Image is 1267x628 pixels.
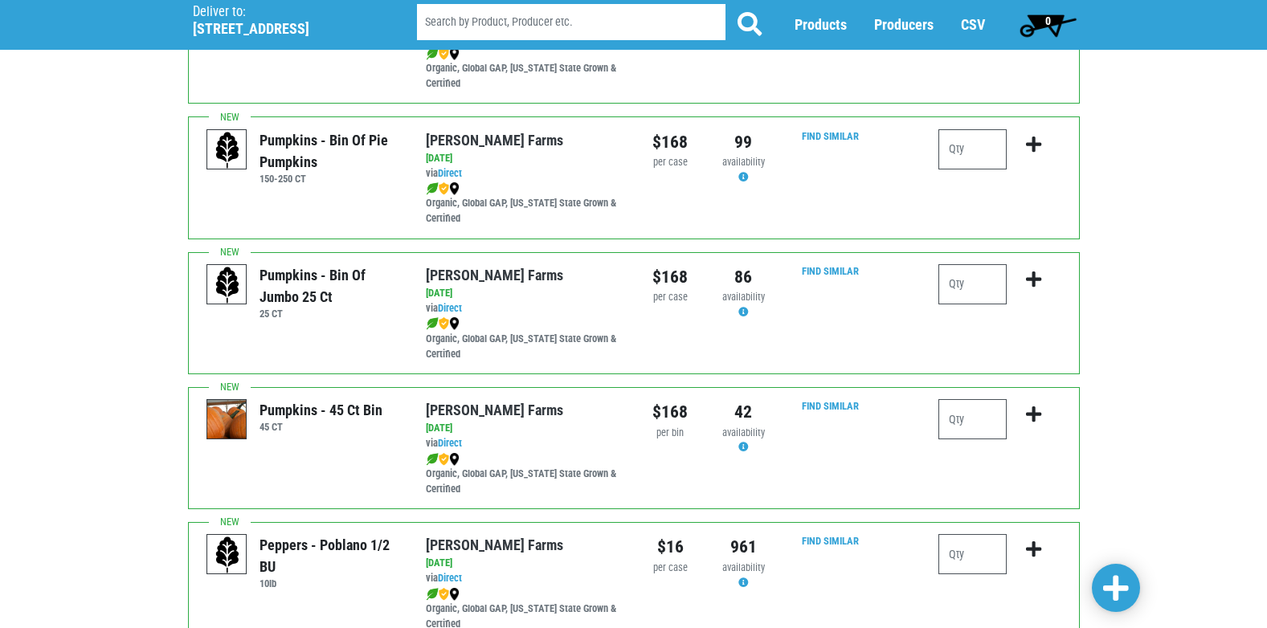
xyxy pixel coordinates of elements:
[646,129,695,155] div: $168
[426,436,621,451] div: via
[426,301,621,316] div: via
[439,588,449,601] img: safety-e55c860ca8c00a9c171001a62a92dabd.png
[426,536,563,553] a: [PERSON_NAME] Farms
[207,535,247,575] img: placeholder-variety-43d6402dacf2d531de610a020419775a.svg
[260,308,402,320] h6: 25 CT
[646,534,695,560] div: $16
[646,426,695,441] div: per bin
[207,400,247,440] img: thumbnail-1bebd04f8b15c5af5e45833110fd7731.png
[260,421,382,433] h6: 45 CT
[426,132,563,149] a: [PERSON_NAME] Farms
[438,302,462,314] a: Direct
[802,265,859,277] a: Find Similar
[426,421,621,436] div: [DATE]
[646,290,695,305] div: per case
[438,437,462,449] a: Direct
[802,130,859,142] a: Find Similar
[439,317,449,330] img: safety-e55c860ca8c00a9c171001a62a92dabd.png
[426,571,621,586] div: via
[449,588,460,601] img: map_marker-0e94453035b3232a4d21701695807de9.png
[722,156,765,168] span: availability
[207,413,247,426] a: Pumpkins - 45 ct Bin
[449,453,460,466] img: map_marker-0e94453035b3232a4d21701695807de9.png
[439,47,449,60] img: safety-e55c860ca8c00a9c171001a62a92dabd.png
[260,577,402,589] h6: 10lb
[938,129,1007,169] input: Qty
[426,47,439,60] img: leaf-e5c59151409436ccce96b2ca1b28e03c.png
[438,572,462,584] a: Direct
[417,5,725,41] input: Search by Product, Producer etc.
[426,267,563,283] a: [PERSON_NAME] Farms
[646,264,695,290] div: $168
[426,556,621,571] div: [DATE]
[260,173,402,185] h6: 150-250 CT
[426,166,621,181] div: via
[260,534,402,577] div: Peppers - Poblano 1/2 BU
[1012,9,1084,41] a: 0
[1045,14,1051,27] span: 0
[426,317,439,330] img: leaf-e5c59151409436ccce96b2ca1b28e03c.png
[722,291,765,303] span: availability
[426,588,439,601] img: leaf-e5c59151409436ccce96b2ca1b28e03c.png
[426,181,621,227] div: Organic, Global GAP, [US_STATE] State Grown & Certified
[722,426,765,438] span: availability
[646,561,695,576] div: per case
[260,399,382,421] div: Pumpkins - 45 ct Bin
[646,155,695,170] div: per case
[260,264,402,308] div: Pumpkins - Bin of Jumbo 25 ct
[439,182,449,195] img: safety-e55c860ca8c00a9c171001a62a92dabd.png
[426,453,439,466] img: leaf-e5c59151409436ccce96b2ca1b28e03c.png
[646,399,695,425] div: $168
[426,151,621,166] div: [DATE]
[193,20,376,38] h5: [STREET_ADDRESS]
[207,265,247,305] img: placeholder-variety-43d6402dacf2d531de610a020419775a.svg
[426,402,563,418] a: [PERSON_NAME] Farms
[961,17,985,34] a: CSV
[426,316,621,362] div: Organic, Global GAP, [US_STATE] State Grown & Certified
[722,561,765,573] span: availability
[938,264,1007,304] input: Qty
[719,399,768,425] div: 42
[449,182,460,195] img: map_marker-0e94453035b3232a4d21701695807de9.png
[795,17,847,34] a: Products
[802,400,859,412] a: Find Similar
[449,47,460,60] img: map_marker-0e94453035b3232a4d21701695807de9.png
[207,130,247,170] img: placeholder-variety-43d6402dacf2d531de610a020419775a.svg
[938,399,1007,439] input: Qty
[426,286,621,301] div: [DATE]
[719,129,768,155] div: 99
[719,534,768,560] div: 961
[874,17,934,34] a: Producers
[938,534,1007,574] input: Qty
[439,453,449,466] img: safety-e55c860ca8c00a9c171001a62a92dabd.png
[260,129,402,173] div: Pumpkins - Bin of Pie Pumpkins
[438,167,462,179] a: Direct
[426,46,621,92] div: Organic, Global GAP, [US_STATE] State Grown & Certified
[193,4,376,20] p: Deliver to:
[426,182,439,195] img: leaf-e5c59151409436ccce96b2ca1b28e03c.png
[802,535,859,547] a: Find Similar
[426,451,621,497] div: Organic, Global GAP, [US_STATE] State Grown & Certified
[449,317,460,330] img: map_marker-0e94453035b3232a4d21701695807de9.png
[719,264,768,290] div: 86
